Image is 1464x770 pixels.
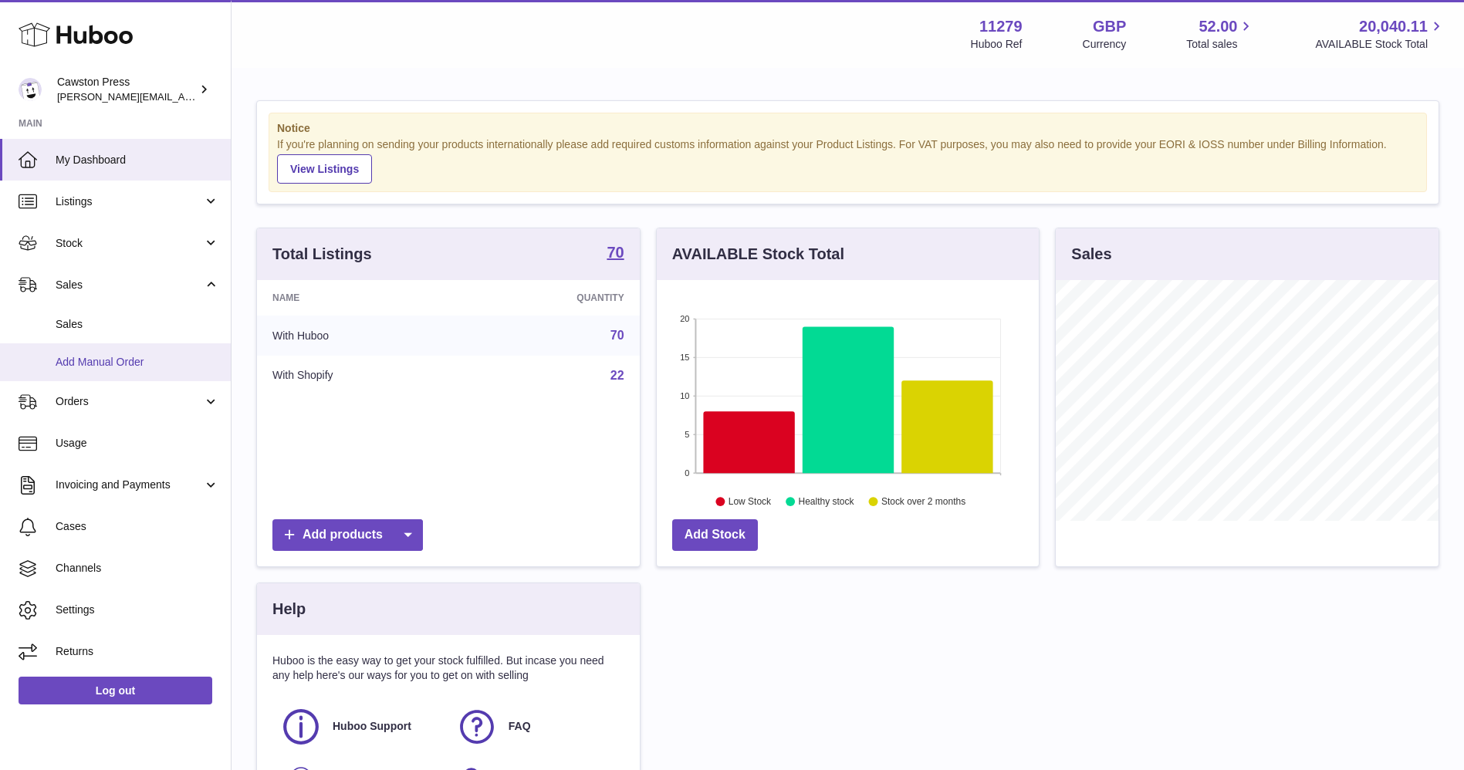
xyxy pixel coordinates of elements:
[56,278,203,292] span: Sales
[610,329,624,342] a: 70
[607,245,624,263] a: 70
[680,314,689,323] text: 20
[56,478,203,492] span: Invoicing and Payments
[56,236,203,251] span: Stock
[881,496,965,507] text: Stock over 2 months
[56,194,203,209] span: Listings
[280,706,441,748] a: Huboo Support
[1315,37,1445,52] span: AVAILABLE Stock Total
[1315,16,1445,52] a: 20,040.11 AVAILABLE Stock Total
[56,436,219,451] span: Usage
[57,75,196,104] div: Cawston Press
[685,468,689,478] text: 0
[56,603,219,617] span: Settings
[56,394,203,409] span: Orders
[56,519,219,534] span: Cases
[257,316,463,356] td: With Huboo
[56,644,219,659] span: Returns
[1093,16,1126,37] strong: GBP
[729,496,772,507] text: Low Stock
[19,677,212,704] a: Log out
[672,244,844,265] h3: AVAILABLE Stock Total
[56,355,219,370] span: Add Manual Order
[1186,16,1255,52] a: 52.00 Total sales
[333,719,411,734] span: Huboo Support
[272,653,624,683] p: Huboo is the easy way to get your stock fulfilled. But incase you need any help here's our ways f...
[272,244,372,265] h3: Total Listings
[272,519,423,551] a: Add products
[277,121,1418,136] strong: Notice
[685,430,689,439] text: 5
[272,599,306,620] h3: Help
[463,280,639,316] th: Quantity
[257,280,463,316] th: Name
[56,153,219,167] span: My Dashboard
[1186,37,1255,52] span: Total sales
[680,391,689,400] text: 10
[979,16,1023,37] strong: 11279
[257,356,463,396] td: With Shopify
[277,137,1418,184] div: If you're planning on sending your products internationally please add required customs informati...
[607,245,624,260] strong: 70
[456,706,617,748] a: FAQ
[798,496,854,507] text: Healthy stock
[1071,244,1111,265] h3: Sales
[1083,37,1127,52] div: Currency
[509,719,531,734] span: FAQ
[56,317,219,332] span: Sales
[57,90,392,103] span: [PERSON_NAME][EMAIL_ADDRESS][PERSON_NAME][DOMAIN_NAME]
[1359,16,1428,37] span: 20,040.11
[56,561,219,576] span: Channels
[610,369,624,382] a: 22
[1199,16,1237,37] span: 52.00
[971,37,1023,52] div: Huboo Ref
[19,78,42,101] img: thomas.carson@cawstonpress.com
[277,154,372,184] a: View Listings
[672,519,758,551] a: Add Stock
[680,353,689,362] text: 15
